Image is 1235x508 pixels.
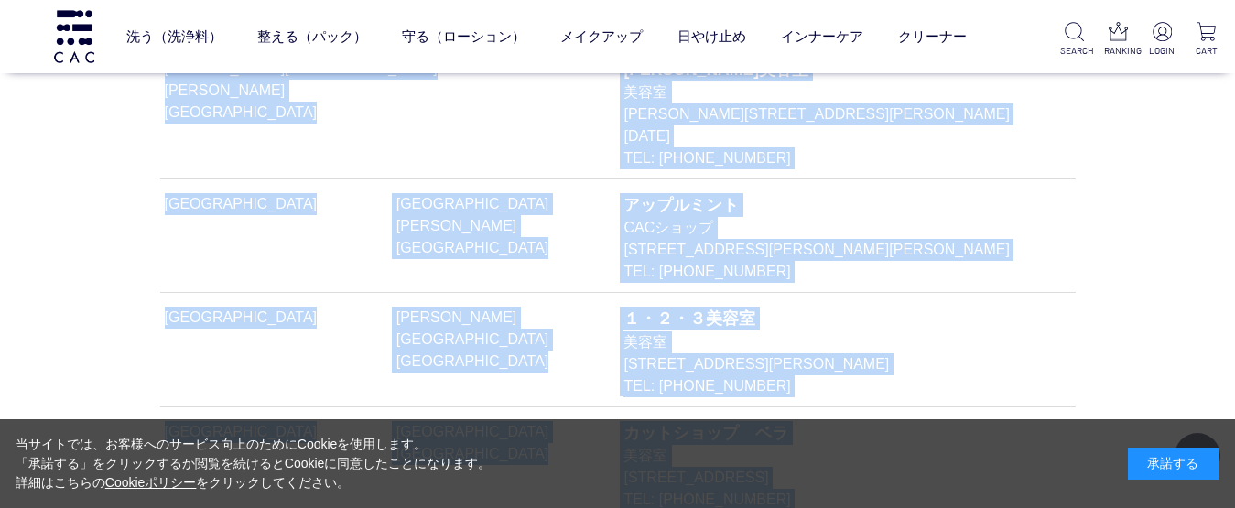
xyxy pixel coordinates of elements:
[623,375,1034,397] div: TEL: [PHONE_NUMBER]
[1148,22,1176,58] a: LOGIN
[16,435,492,492] div: 当サイトでは、お客様へのサービス向上のためにCookieを使用します。 「承諾する」をクリックするか閲覧を続けるとCookieに同意したことになります。 詳細はこちらの をクリックしてください。
[165,80,370,124] div: [PERSON_NAME][GEOGRAPHIC_DATA]
[126,12,222,60] a: 洗う（洗浄料）
[677,12,746,60] a: 日やけ止め
[623,147,1034,169] div: TEL: [PHONE_NUMBER]
[898,12,967,60] a: クリーナー
[560,12,643,60] a: メイクアップ
[396,307,601,373] div: [PERSON_NAME][GEOGRAPHIC_DATA][GEOGRAPHIC_DATA]
[1192,22,1220,58] a: CART
[1192,44,1220,58] p: CART
[623,103,1034,147] div: [PERSON_NAME][STREET_ADDRESS][PERSON_NAME][DATE]
[623,261,1034,283] div: TEL: [PHONE_NUMBER]
[1104,44,1132,58] p: RANKING
[402,12,525,60] a: 守る（ローション）
[51,10,97,62] img: logo
[623,353,1034,375] div: [STREET_ADDRESS][PERSON_NAME]
[623,239,1034,261] div: [STREET_ADDRESS][PERSON_NAME][PERSON_NAME]
[396,193,601,259] div: [GEOGRAPHIC_DATA][PERSON_NAME][GEOGRAPHIC_DATA]
[623,331,1034,353] div: 美容室
[781,12,863,60] a: インナーケア
[1060,22,1089,58] a: SEARCH
[1128,448,1219,480] div: 承諾する
[623,193,1034,217] div: アップルミント
[623,307,1034,330] div: １・２・３美容室
[1148,44,1176,58] p: LOGIN
[623,217,1034,239] div: CACショップ
[1060,44,1089,58] p: SEARCH
[1104,22,1132,58] a: RANKING
[105,475,197,490] a: Cookieポリシー
[257,12,367,60] a: 整える（パック）
[165,307,393,329] div: [GEOGRAPHIC_DATA]
[165,193,393,215] div: [GEOGRAPHIC_DATA]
